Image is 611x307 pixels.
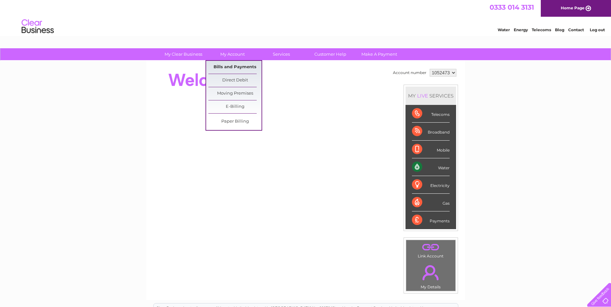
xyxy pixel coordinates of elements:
[208,61,262,74] a: Bills and Payments
[412,141,450,158] div: Mobile
[208,74,262,87] a: Direct Debit
[412,123,450,140] div: Broadband
[412,211,450,229] div: Payments
[304,48,357,60] a: Customer Help
[532,27,551,32] a: Telecoms
[555,27,564,32] a: Blog
[568,27,584,32] a: Contact
[498,27,510,32] a: Water
[514,27,528,32] a: Energy
[353,48,406,60] a: Make A Payment
[21,17,54,36] img: logo.png
[208,100,262,113] a: E-Billing
[490,3,534,11] a: 0333 014 3131
[391,67,428,78] td: Account number
[154,4,458,31] div: Clear Business is a trading name of Verastar Limited (registered in [GEOGRAPHIC_DATA] No. 3667643...
[408,242,454,253] a: .
[208,115,262,128] a: Paper Billing
[206,48,259,60] a: My Account
[208,87,262,100] a: Moving Premises
[412,158,450,176] div: Water
[412,105,450,123] div: Telecoms
[590,27,605,32] a: Log out
[406,87,456,105] div: MY SERVICES
[406,260,456,291] td: My Details
[412,194,450,211] div: Gas
[412,176,450,194] div: Electricity
[157,48,210,60] a: My Clear Business
[416,93,429,99] div: LIVE
[255,48,308,60] a: Services
[406,240,456,260] td: Link Account
[408,261,454,284] a: .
